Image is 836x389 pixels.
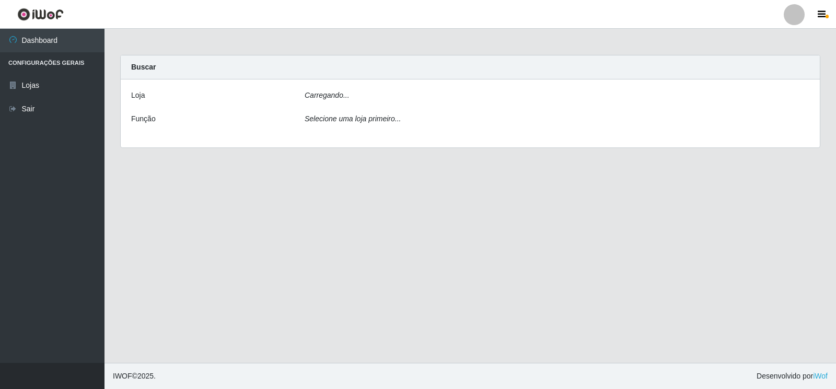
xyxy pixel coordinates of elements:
label: Loja [131,90,145,101]
span: Desenvolvido por [757,371,828,382]
img: CoreUI Logo [17,8,64,21]
label: Função [131,113,156,124]
a: iWof [813,372,828,380]
span: © 2025 . [113,371,156,382]
i: Selecione uma loja primeiro... [305,115,401,123]
i: Carregando... [305,91,350,99]
span: IWOF [113,372,132,380]
strong: Buscar [131,63,156,71]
